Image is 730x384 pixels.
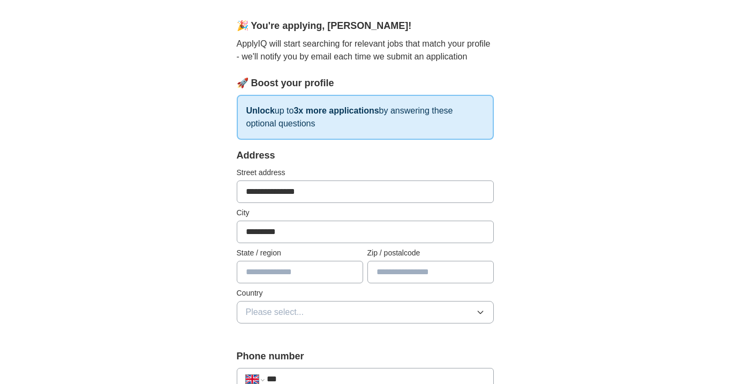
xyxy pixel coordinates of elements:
span: Please select... [246,306,304,319]
button: Please select... [237,301,494,323]
label: Phone number [237,349,494,364]
label: City [237,207,494,219]
strong: 3x more applications [293,106,379,115]
p: up to by answering these optional questions [237,95,494,140]
p: ApplyIQ will start searching for relevant jobs that match your profile - we'll notify you by emai... [237,37,494,63]
div: Address [237,148,494,163]
label: State / region [237,247,363,259]
div: 🎉 You're applying , [PERSON_NAME] ! [237,19,494,33]
strong: Unlock [246,106,275,115]
div: 🚀 Boost your profile [237,76,494,91]
label: Zip / postalcode [367,247,494,259]
label: Country [237,288,494,299]
label: Street address [237,167,494,178]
